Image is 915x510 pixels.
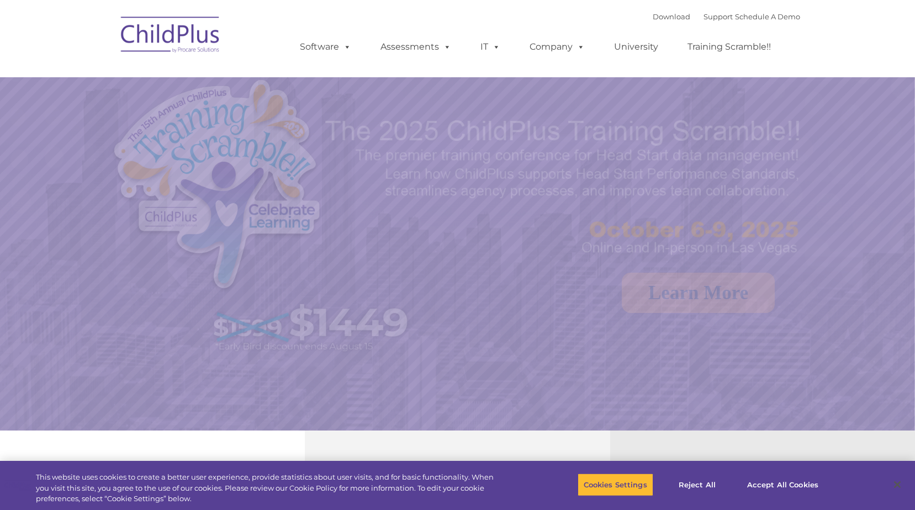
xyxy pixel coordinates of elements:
[653,12,690,21] a: Download
[469,36,511,58] a: IT
[741,473,824,496] button: Accept All Cookies
[519,36,596,58] a: Company
[369,36,462,58] a: Assessments
[622,273,775,313] a: Learn More
[885,472,909,497] button: Close
[676,36,782,58] a: Training Scramble!!
[115,9,226,64] img: ChildPlus by Procare Solutions
[36,472,503,504] div: This website uses cookies to create a better user experience, provide statistics about user visit...
[653,12,800,21] font: |
[735,12,800,21] a: Schedule A Demo
[578,473,653,496] button: Cookies Settings
[289,36,362,58] a: Software
[704,12,733,21] a: Support
[663,473,732,496] button: Reject All
[603,36,669,58] a: University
